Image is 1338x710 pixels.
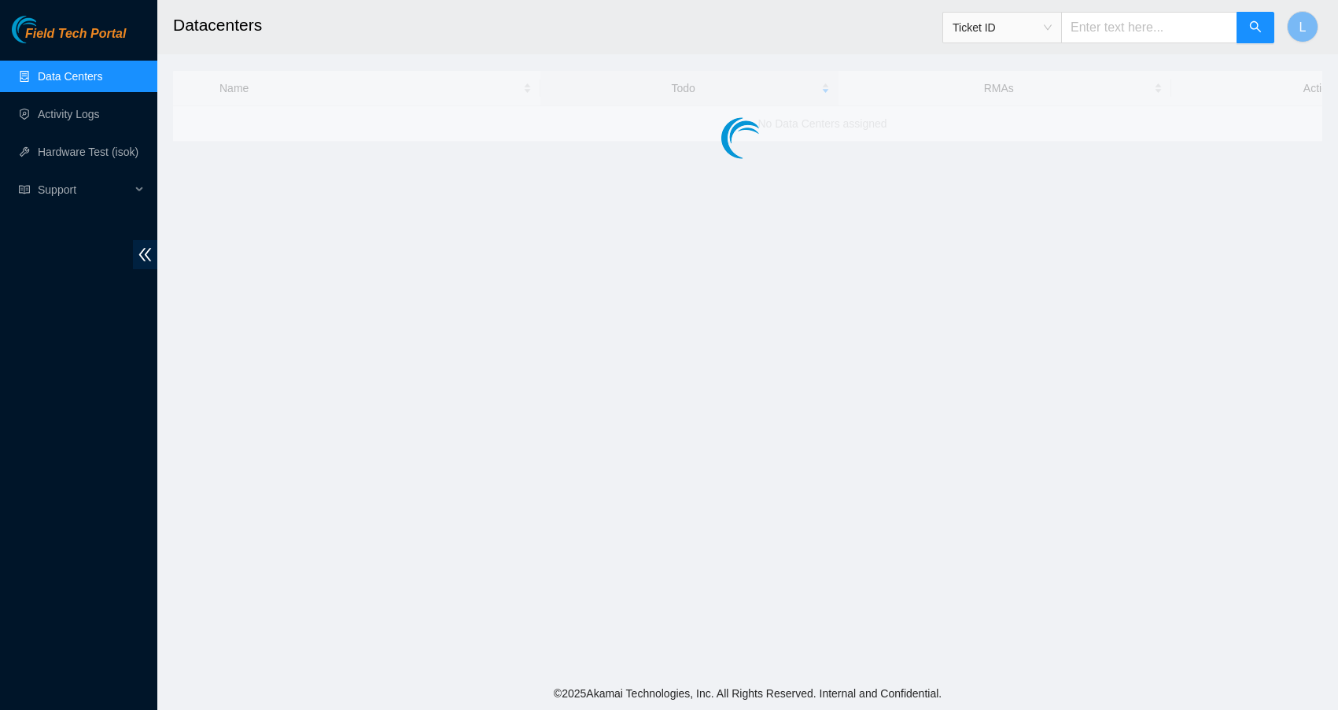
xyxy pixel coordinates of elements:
span: double-left [133,240,157,269]
button: search [1237,12,1274,43]
span: Support [38,174,131,205]
a: Data Centers [38,70,102,83]
a: Akamai TechnologiesField Tech Portal [12,28,126,49]
button: L [1287,11,1318,43]
a: Hardware Test (isok) [38,146,138,158]
footer: © 2025 Akamai Technologies, Inc. All Rights Reserved. Internal and Confidential. [157,677,1338,710]
a: Activity Logs [38,108,100,120]
span: Ticket ID [953,16,1052,39]
span: search [1249,20,1262,35]
span: read [19,184,30,195]
input: Enter text here... [1061,12,1237,43]
span: Field Tech Portal [25,27,126,42]
img: Akamai Technologies [12,16,79,43]
span: L [1299,17,1307,37]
